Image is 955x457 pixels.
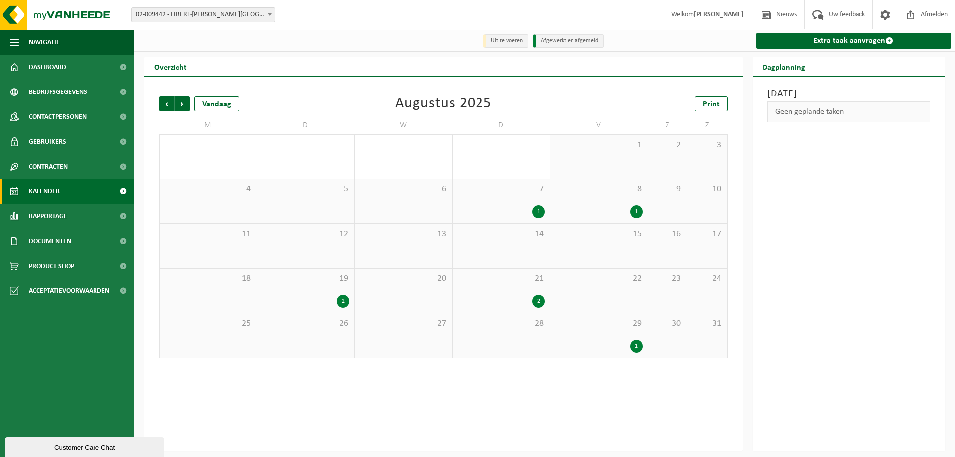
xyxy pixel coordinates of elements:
[29,204,67,229] span: Rapportage
[131,7,275,22] span: 02-009442 - LIBERT-ROMAIN - OUDENAARDE
[555,318,643,329] span: 29
[653,229,682,240] span: 16
[653,184,682,195] span: 9
[144,57,196,76] h2: Overzicht
[29,55,66,80] span: Dashboard
[533,34,604,48] li: Afgewerkt en afgemeld
[692,318,722,329] span: 31
[29,104,87,129] span: Contactpersonen
[194,96,239,111] div: Vandaag
[692,274,722,284] span: 24
[692,184,722,195] span: 10
[630,205,643,218] div: 1
[355,116,453,134] td: W
[694,11,744,18] strong: [PERSON_NAME]
[262,229,350,240] span: 12
[29,254,74,278] span: Product Shop
[555,184,643,195] span: 8
[458,184,545,195] span: 7
[703,100,720,108] span: Print
[692,140,722,151] span: 3
[257,116,355,134] td: D
[648,116,688,134] td: Z
[29,278,109,303] span: Acceptatievoorwaarden
[262,274,350,284] span: 19
[653,140,682,151] span: 2
[687,116,727,134] td: Z
[360,274,447,284] span: 20
[360,318,447,329] span: 27
[262,184,350,195] span: 5
[360,184,447,195] span: 6
[395,96,491,111] div: Augustus 2025
[653,274,682,284] span: 23
[555,274,643,284] span: 22
[29,179,60,204] span: Kalender
[165,229,252,240] span: 11
[756,33,952,49] a: Extra taak aanvragen
[458,229,545,240] span: 14
[360,229,447,240] span: 13
[532,295,545,308] div: 2
[29,154,68,179] span: Contracten
[483,34,528,48] li: Uit te voeren
[550,116,648,134] td: V
[165,184,252,195] span: 4
[653,318,682,329] span: 30
[159,116,257,134] td: M
[29,229,71,254] span: Documenten
[29,80,87,104] span: Bedrijfsgegevens
[29,30,60,55] span: Navigatie
[453,116,551,134] td: D
[159,96,174,111] span: Vorige
[695,96,728,111] a: Print
[132,8,275,22] span: 02-009442 - LIBERT-ROMAIN - OUDENAARDE
[767,101,931,122] div: Geen geplande taken
[337,295,349,308] div: 2
[458,274,545,284] span: 21
[532,205,545,218] div: 1
[165,318,252,329] span: 25
[262,318,350,329] span: 26
[175,96,190,111] span: Volgende
[630,340,643,353] div: 1
[29,129,66,154] span: Gebruikers
[555,229,643,240] span: 15
[753,57,815,76] h2: Dagplanning
[767,87,931,101] h3: [DATE]
[555,140,643,151] span: 1
[458,318,545,329] span: 28
[692,229,722,240] span: 17
[5,435,166,457] iframe: chat widget
[165,274,252,284] span: 18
